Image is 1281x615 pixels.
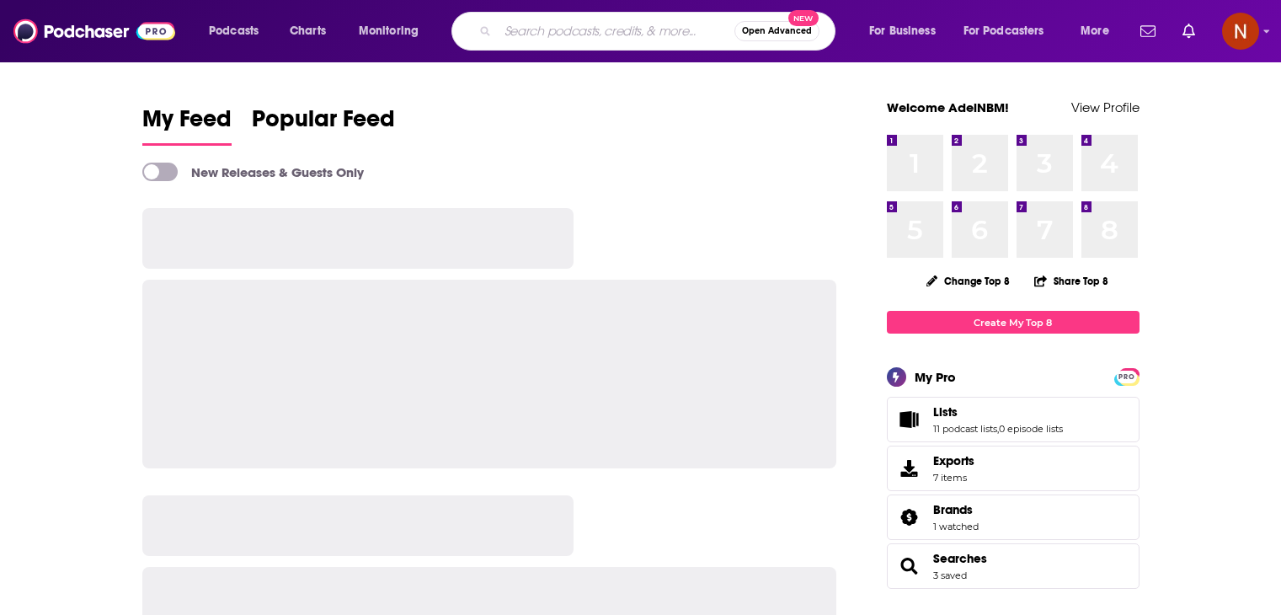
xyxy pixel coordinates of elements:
a: Create My Top 8 [887,311,1140,334]
button: open menu [1069,18,1130,45]
span: Monitoring [359,19,419,43]
span: Brands [887,495,1140,540]
div: Search podcasts, credits, & more... [467,12,851,51]
span: Open Advanced [742,27,812,35]
a: Brands [933,502,979,517]
img: User Profile [1222,13,1259,50]
span: Logged in as AdelNBM [1222,13,1259,50]
a: 0 episode lists [999,423,1063,435]
div: My Pro [915,369,956,385]
span: Searches [887,543,1140,589]
button: Show profile menu [1222,13,1259,50]
button: Open AdvancedNew [734,21,819,41]
span: Exports [893,457,926,480]
span: For Business [869,19,936,43]
button: Share Top 8 [1033,265,1109,297]
a: Brands [893,505,926,529]
a: 11 podcast lists [933,423,997,435]
a: Charts [279,18,336,45]
a: Popular Feed [252,104,395,146]
span: , [997,423,999,435]
a: 1 watched [933,521,979,532]
span: More [1081,19,1109,43]
span: Popular Feed [252,104,395,143]
button: open menu [197,18,280,45]
button: open menu [857,18,957,45]
a: New Releases & Guests Only [142,163,364,181]
span: Lists [933,404,958,420]
input: Search podcasts, credits, & more... [498,18,734,45]
span: My Feed [142,104,232,143]
span: Lists [887,397,1140,442]
a: 3 saved [933,570,967,581]
a: Show notifications dropdown [1134,17,1162,45]
a: Lists [933,404,1063,420]
span: For Podcasters [963,19,1044,43]
img: Podchaser - Follow, Share and Rate Podcasts [13,15,175,47]
a: View Profile [1071,99,1140,115]
a: My Feed [142,104,232,146]
span: Exports [933,453,974,468]
span: Podcasts [209,19,259,43]
span: New [788,10,819,26]
a: Searches [893,554,926,578]
span: Brands [933,502,973,517]
a: Show notifications dropdown [1176,17,1202,45]
button: Change Top 8 [916,270,1021,291]
a: PRO [1117,370,1137,382]
a: Exports [887,446,1140,491]
a: Welcome AdelNBM! [887,99,1009,115]
a: Lists [893,408,926,431]
button: open menu [953,18,1069,45]
a: Searches [933,551,987,566]
button: open menu [347,18,440,45]
span: Charts [290,19,326,43]
span: 7 items [933,472,974,484]
span: PRO [1117,371,1137,383]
